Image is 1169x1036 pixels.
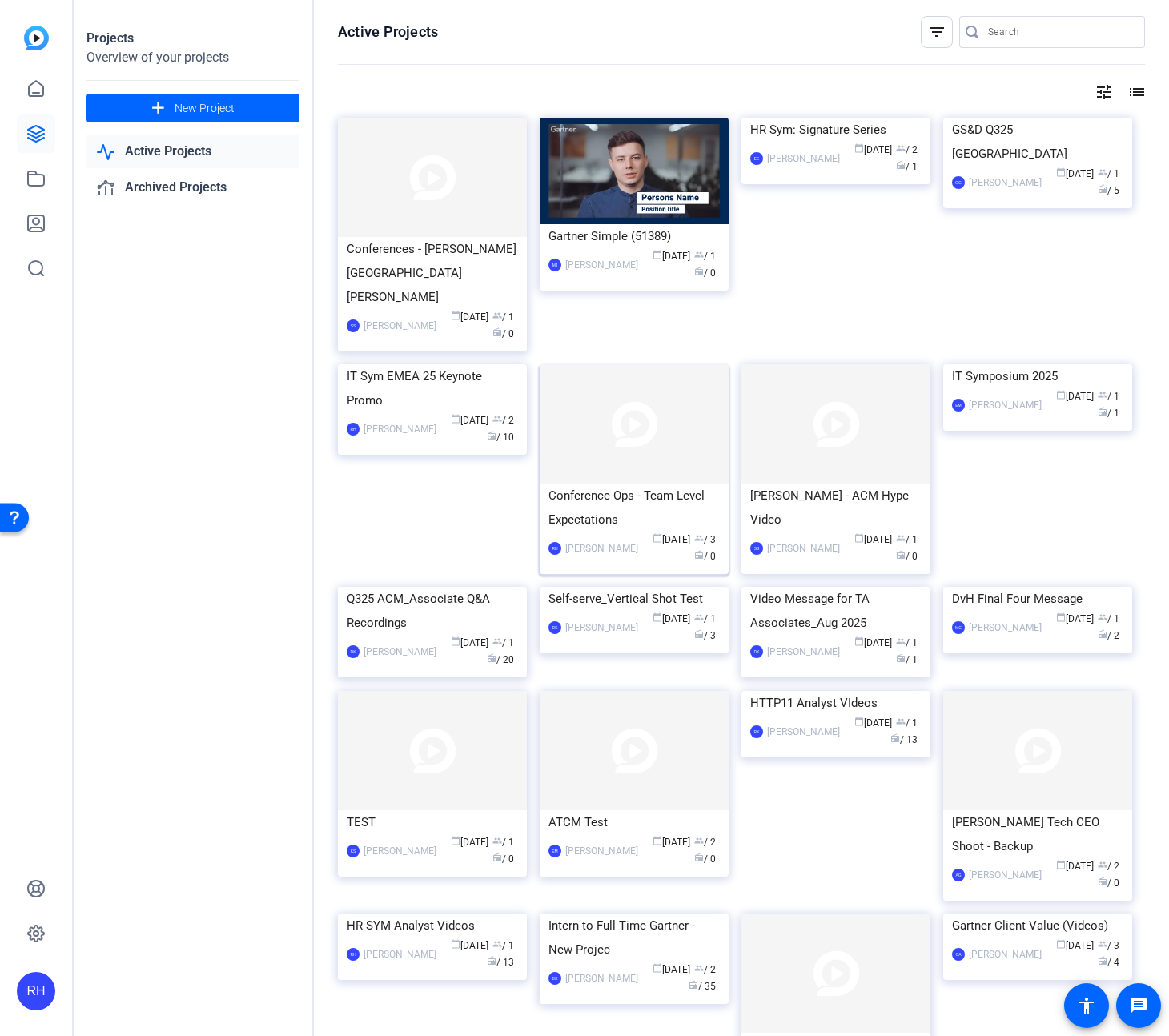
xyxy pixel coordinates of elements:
span: / 1 [492,311,514,323]
span: / 0 [694,853,716,865]
a: Active Projects [86,135,299,168]
span: / 0 [694,551,716,562]
span: / 1 [492,837,514,848]
span: group [896,143,906,153]
span: calendar_today [1056,167,1066,177]
span: / 1 [694,251,716,262]
span: [DATE] [854,717,892,729]
span: radio [487,431,496,440]
span: / 2 [694,837,716,848]
input: Search [988,22,1132,42]
span: radio [694,853,704,862]
span: group [1098,390,1107,400]
div: [PERSON_NAME] [364,644,436,660]
span: radio [694,629,704,639]
span: radio [896,550,906,560]
span: / 0 [896,551,918,562]
span: group [694,963,704,973]
mat-icon: list [1126,82,1145,102]
span: calendar_today [451,836,460,845]
span: calendar_today [854,717,864,726]
span: / 2 [1098,630,1119,641]
span: [DATE] [451,311,488,323]
span: group [694,612,704,622]
span: [DATE] [1056,168,1094,179]
div: RH [347,948,360,961]
div: Self-serve_Vertical Shot Test [548,587,720,611]
button: New Project [86,94,299,122]
div: RH [17,972,55,1010]
span: / 2 [1098,861,1119,872]
span: radio [1098,956,1107,966]
span: / 1 [896,654,918,665]
span: / 1 [1098,613,1119,624]
span: group [1098,167,1107,177]
span: / 1 [492,940,514,951]
div: [PERSON_NAME] Tech CEO Shoot - Backup [952,810,1123,858]
a: Archived Projects [86,171,299,204]
span: radio [694,267,704,276]
span: radio [1098,877,1107,886]
span: group [694,836,704,845]
div: RK [750,725,763,738]
span: calendar_today [451,311,460,320]
span: radio [1098,184,1107,194]
div: [PERSON_NAME] [565,970,638,986]
span: [DATE] [653,251,690,262]
span: radio [492,853,502,862]
span: calendar_today [653,612,662,622]
div: Q325 ACM_Associate Q&A Recordings [347,587,518,635]
span: / 4 [1098,957,1119,968]
div: [PERSON_NAME] [767,644,840,660]
span: / 35 [689,981,716,992]
span: / 20 [487,654,514,665]
div: Gartner Simple (51389) [548,224,720,248]
span: / 0 [694,267,716,279]
div: DK [548,621,561,634]
div: [PERSON_NAME] - ACM Hype Video [750,484,922,532]
span: calendar_today [451,414,460,424]
div: [PERSON_NAME] [969,867,1042,883]
span: / 3 [694,630,716,641]
div: [PERSON_NAME] [767,151,840,167]
span: group [694,533,704,543]
span: [DATE] [451,415,488,426]
div: HTTP11 Analyst VIdeos [750,691,922,715]
span: calendar_today [1056,390,1066,400]
span: group [492,939,502,949]
span: [DATE] [653,837,690,848]
div: [PERSON_NAME] [565,257,638,273]
span: [DATE] [653,534,690,545]
span: calendar_today [1056,612,1066,622]
div: ATCM Test [548,810,720,834]
div: [PERSON_NAME] [969,946,1042,962]
span: New Project [175,100,235,117]
span: / 1 [694,613,716,624]
div: CA [952,948,965,961]
div: [PERSON_NAME] [364,946,436,962]
div: DK [347,645,360,658]
span: group [492,636,502,646]
h1: Active Projects [338,22,438,42]
div: RH [347,423,360,436]
span: radio [890,733,900,743]
div: Conferences - [PERSON_NAME][GEOGRAPHIC_DATA][PERSON_NAME] [347,237,518,309]
span: / 0 [1098,877,1119,889]
span: [DATE] [653,613,690,624]
span: calendar_today [451,636,460,646]
span: radio [689,980,698,990]
span: [DATE] [1056,613,1094,624]
span: calendar_today [653,250,662,259]
span: [DATE] [653,964,690,975]
div: MC [952,621,965,634]
span: calendar_today [451,939,460,949]
div: [PERSON_NAME] [767,540,840,556]
div: [PERSON_NAME] [364,318,436,334]
span: group [896,636,906,646]
div: KS [347,845,360,857]
span: / 13 [487,957,514,968]
div: [PERSON_NAME] [364,421,436,437]
div: [PERSON_NAME] [767,724,840,740]
span: group [492,836,502,845]
div: MJ [548,259,561,271]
